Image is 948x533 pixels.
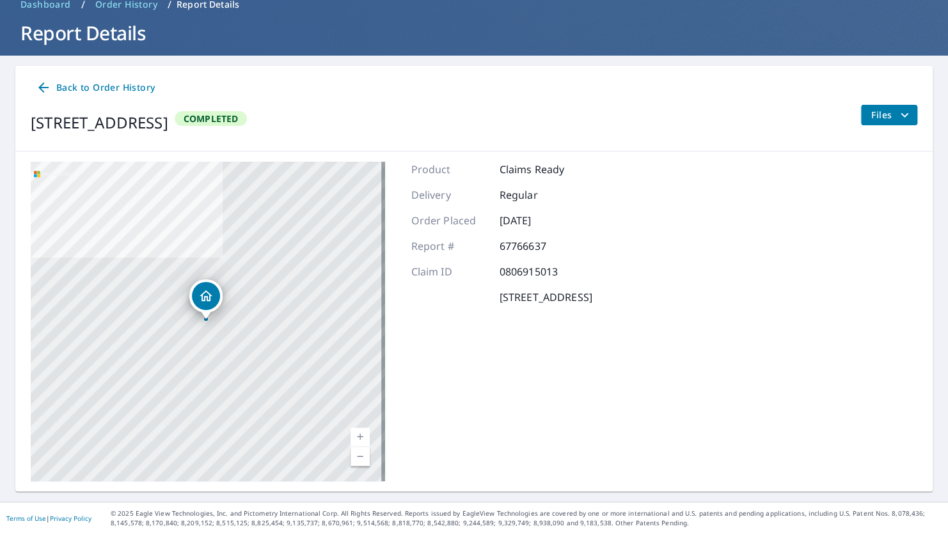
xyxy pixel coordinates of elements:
[31,76,160,100] a: Back to Order History
[499,264,576,279] p: 0806915013
[411,238,487,254] p: Report #
[499,187,576,203] p: Regular
[499,238,576,254] p: 67766637
[6,514,91,522] p: |
[411,264,487,279] p: Claim ID
[31,111,168,134] div: [STREET_ADDRESS]
[411,187,487,203] p: Delivery
[499,162,576,177] p: Claims Ready
[189,279,223,319] div: Dropped pin, building 1, Residential property, 15 Monarch Hill Ct Wildwood, MO 63005
[411,162,487,177] p: Product
[499,290,592,305] p: [STREET_ADDRESS]
[15,20,933,46] h1: Report Details
[111,509,942,528] p: © 2025 Eagle View Technologies, Inc. and Pictometry International Corp. All Rights Reserved. Repo...
[6,514,46,523] a: Terms of Use
[176,112,246,125] span: Completed
[871,107,912,123] span: Files
[351,428,370,447] a: Current Level 17, Zoom In
[36,80,155,96] span: Back to Order History
[499,213,576,228] p: [DATE]
[860,105,917,125] button: filesDropdownBtn-67766637
[351,447,370,466] a: Current Level 17, Zoom Out
[411,213,487,228] p: Order Placed
[50,514,91,523] a: Privacy Policy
